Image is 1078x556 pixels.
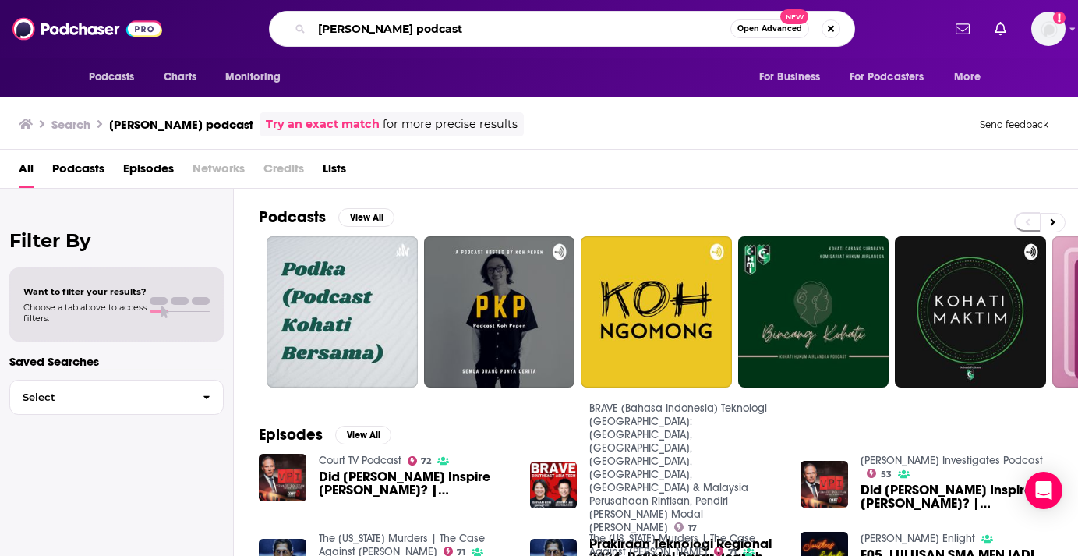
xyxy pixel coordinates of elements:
svg: Add a profile image [1053,12,1066,24]
span: Choose a tab above to access filters. [23,302,147,324]
button: open menu [214,62,301,92]
a: BRAVE (Bahasa Indonesia) Teknologi Asia Tenggara: Singapura, Indonesia, Vietnam, Filipina, Thaila... [589,402,767,534]
a: Show notifications dropdown [988,16,1013,42]
span: Podcasts [89,66,135,88]
h3: Search [51,117,90,132]
button: View All [335,426,391,444]
a: 71 [714,547,737,556]
span: For Podcasters [850,66,924,88]
a: Episodes [123,156,174,188]
a: Court TV Podcast [319,454,401,467]
button: open menu [748,62,840,92]
a: Vinnie Politan Investigates Podcast [861,454,1043,467]
p: Saved Searches [9,354,224,369]
span: For Business [759,66,821,88]
span: Did [PERSON_NAME] Inspire [PERSON_NAME]? | [PERSON_NAME] Investigates Podcast [861,483,1053,510]
span: for more precise results [383,115,518,133]
a: Southers Enlight [861,532,975,545]
span: Want to filter your results? [23,286,147,297]
span: 71 [728,549,737,556]
a: EpisodesView All [259,425,391,444]
div: Search podcasts, credits, & more... [269,11,855,47]
button: Show profile menu [1031,12,1066,46]
span: New [780,9,808,24]
button: Select [9,380,224,415]
span: More [954,66,981,88]
a: Did Danny Rolling Inspire Bryan Kohberger? | Vinnie Politan Investigates Podcast [319,470,511,497]
a: PodcastsView All [259,207,394,227]
h2: Episodes [259,425,323,444]
button: open menu [839,62,947,92]
a: 71 [444,547,466,556]
a: 53 [867,469,892,478]
span: Monitoring [225,66,281,88]
a: Try an exact match [266,115,380,133]
div: Open Intercom Messenger [1025,472,1062,509]
span: Select [10,392,190,402]
button: open menu [943,62,1000,92]
h3: [PERSON_NAME] podcast [109,117,253,132]
a: Charts [154,62,207,92]
span: 71 [457,549,465,556]
button: Open AdvancedNew [730,19,809,38]
button: open menu [78,62,155,92]
span: 17 [688,525,697,532]
span: 72 [421,458,431,465]
img: Podchaser - Follow, Share and Rate Podcasts [12,14,162,44]
a: Show notifications dropdown [949,16,976,42]
img: User Profile [1031,12,1066,46]
button: View All [338,208,394,227]
span: 53 [881,471,892,478]
img: Did Danny Rolling Inspire Bryan Kohberger? | Vinnie Politan Investigates Podcast [801,461,848,508]
a: Lists [323,156,346,188]
a: 17 [674,522,697,532]
h2: Filter By [9,229,224,252]
a: All [19,156,34,188]
span: Networks [193,156,245,188]
span: Logged in as jerryparshall [1031,12,1066,46]
a: 72 [408,456,432,466]
a: Did Danny Rolling Inspire Bryan Kohberger? | Vinnie Politan Investigates Podcast [861,483,1053,510]
h2: Podcasts [259,207,326,227]
button: Send feedback [975,118,1053,131]
span: Did [PERSON_NAME] Inspire [PERSON_NAME]? | [PERSON_NAME] Investigates Podcast [319,470,511,497]
a: Podcasts [52,156,104,188]
img: Did Danny Rolling Inspire Bryan Kohberger? | Vinnie Politan Investigates Podcast [259,454,306,501]
span: Charts [164,66,197,88]
span: Credits [263,156,304,188]
input: Search podcasts, credits, & more... [312,16,730,41]
img: Prakiraan Teknologi Regional 2024, Refleksi Pasar Bearish 2023, dan Podcast Rasa Syukur dengan Sh... [530,462,578,509]
span: Open Advanced [737,25,802,33]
